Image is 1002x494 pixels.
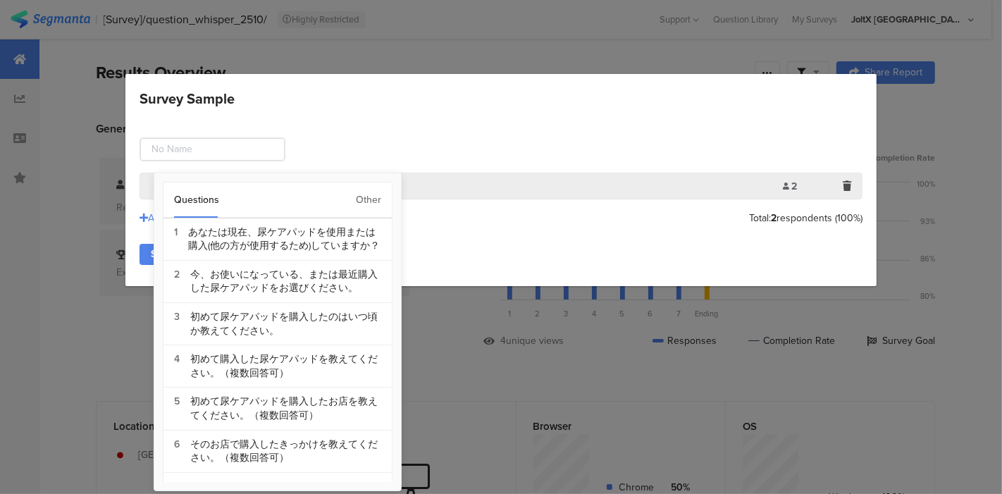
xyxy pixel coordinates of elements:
[749,211,862,226] div: Total: respondents (100%)
[190,268,381,295] div: 今、お使いになっている、または最近購入した尿ケアパッドをお選びください。
[140,88,235,109] div: Survey Sample
[190,438,381,465] div: そのお店で購入したきっかけを教えてください。（複数回答可）
[190,395,381,422] div: 初めて尿ケアパッドを購入したお店を教えてください。（複数回答可）
[140,138,285,161] input: No Name
[140,244,184,265] a: Save
[174,310,190,338] div: 3
[174,352,190,380] div: 4
[174,183,219,218] div: Questions
[190,310,381,338] div: 初めて尿ケアパッドを購入したのはいつ頃か教えてください。
[174,438,190,465] div: 6
[771,211,777,226] b: 2
[174,268,190,295] div: 2
[140,211,196,226] div: Add Group
[190,352,381,380] div: 初めて購入した尿ケアパッドを教えてください。（複数回答可）
[188,226,381,253] div: あなたは現在、尿ケアパッドを使用または購入(他の方が使用するため)していますか？
[174,395,190,422] div: 5
[356,183,381,218] div: Other
[125,74,877,286] div: Survey Sample
[783,179,829,194] div: 2
[174,226,188,253] div: 1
